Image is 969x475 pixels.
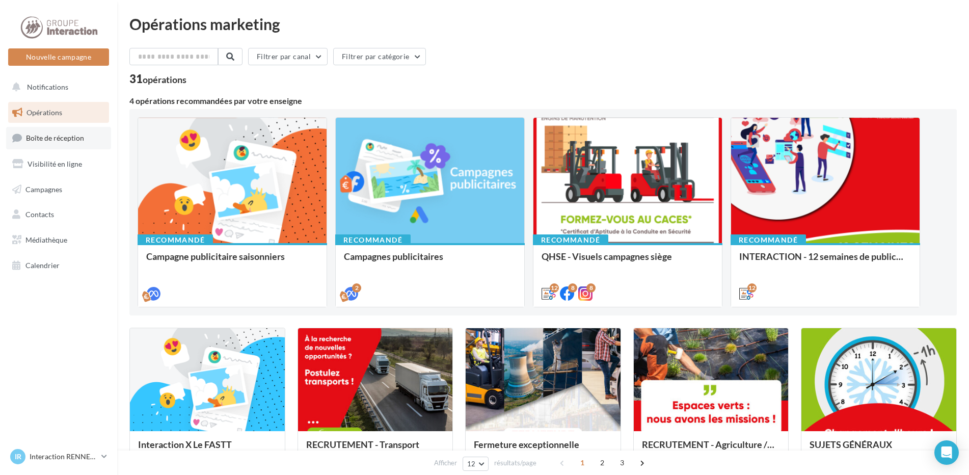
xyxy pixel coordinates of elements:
[6,179,111,200] a: Campagnes
[6,204,111,225] a: Contacts
[568,283,577,293] div: 8
[8,48,109,66] button: Nouvelle campagne
[28,160,82,168] span: Visibilité en ligne
[574,455,590,471] span: 1
[26,134,84,142] span: Boîte de réception
[6,153,111,175] a: Visibilité en ligne
[15,452,21,462] span: IR
[6,76,107,98] button: Notifications
[25,210,54,219] span: Contacts
[25,261,60,270] span: Calendrier
[129,73,186,85] div: 31
[6,255,111,276] a: Calendrier
[8,447,109,466] a: IR Interaction RENNES INDUSTRIE
[138,234,213,246] div: Recommandé
[810,439,948,460] div: SUJETS GÉNÉRAUX
[586,283,596,293] div: 8
[550,283,559,293] div: 12
[463,457,489,471] button: 12
[138,439,277,460] div: Interaction X Le FASTT
[731,234,806,246] div: Recommandé
[129,97,957,105] div: 4 opérations recommandées par votre enseigne
[467,460,476,468] span: 12
[642,439,780,460] div: RECRUTEMENT - Agriculture / Espaces verts
[27,83,68,91] span: Notifications
[739,251,911,272] div: INTERACTION - 12 semaines de publication
[533,234,608,246] div: Recommandé
[129,16,957,32] div: Opérations marketing
[26,108,62,117] span: Opérations
[747,283,757,293] div: 12
[25,235,67,244] span: Médiathèque
[146,251,318,272] div: Campagne publicitaire saisonniers
[333,48,426,65] button: Filtrer par catégorie
[542,251,714,272] div: QHSE - Visuels campagnes siège
[143,75,186,84] div: opérations
[594,455,610,471] span: 2
[474,439,612,460] div: Fermeture exceptionnelle
[494,458,536,468] span: résultats/page
[434,458,457,468] span: Afficher
[6,229,111,251] a: Médiathèque
[6,102,111,123] a: Opérations
[335,234,411,246] div: Recommandé
[344,251,516,272] div: Campagnes publicitaires
[614,455,630,471] span: 3
[248,48,328,65] button: Filtrer par canal
[6,127,111,149] a: Boîte de réception
[306,439,445,460] div: RECRUTEMENT - Transport
[934,440,959,465] div: Open Intercom Messenger
[352,283,361,293] div: 2
[25,184,62,193] span: Campagnes
[30,452,97,462] p: Interaction RENNES INDUSTRIE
